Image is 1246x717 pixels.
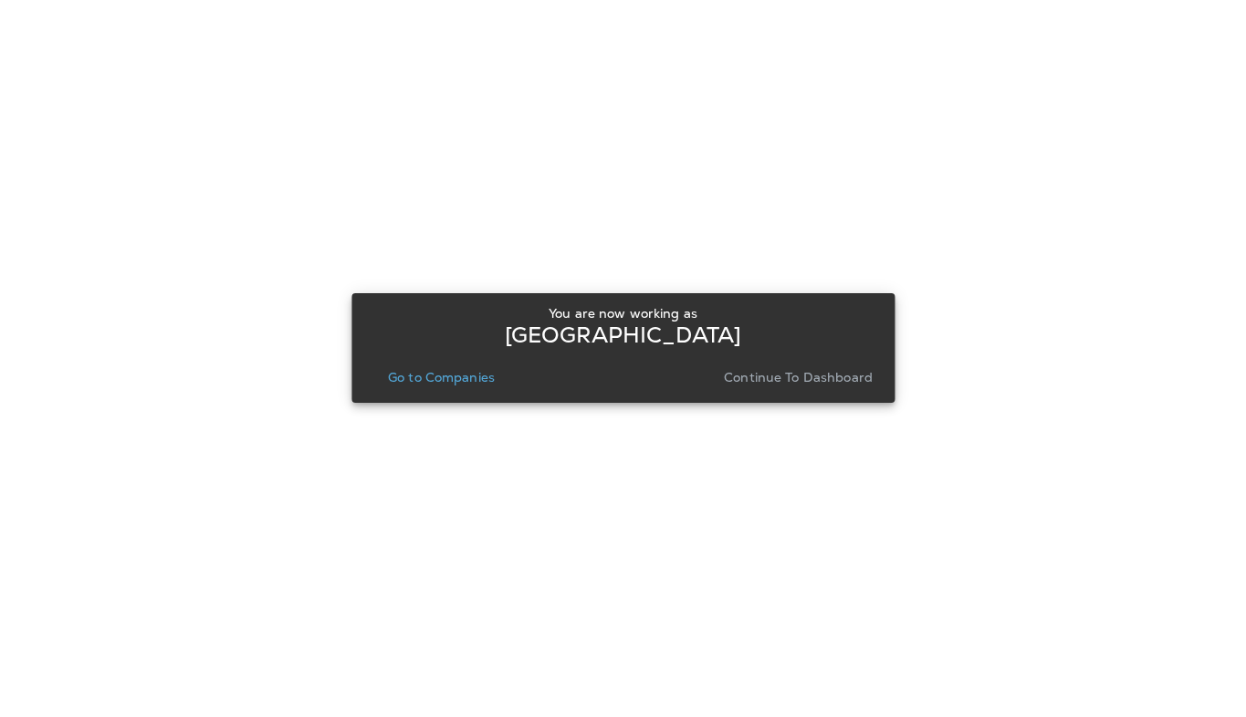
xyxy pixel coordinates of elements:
[388,370,495,385] p: Go to Companies
[381,364,502,390] button: Go to Companies
[549,306,697,321] p: You are now working as
[724,370,873,385] p: Continue to Dashboard
[505,328,741,343] p: [GEOGRAPHIC_DATA]
[717,364,880,390] button: Continue to Dashboard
